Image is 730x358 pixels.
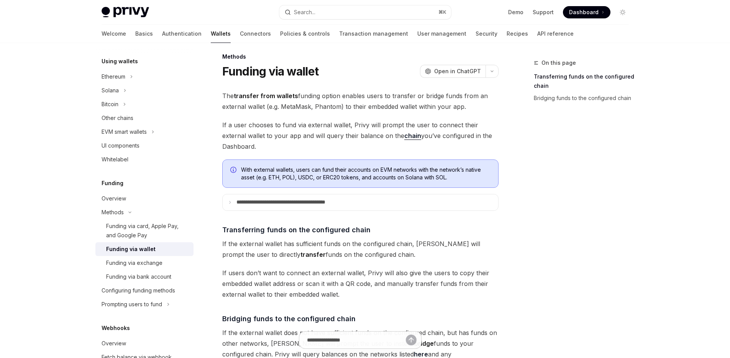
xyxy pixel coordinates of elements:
[222,90,499,112] span: The funding option enables users to transfer or bridge funds from an external wallet (e.g. MetaMa...
[222,120,499,152] span: If a user chooses to fund via external wallet, Privy will prompt the user to connect their extern...
[102,100,118,109] div: Bitcoin
[102,208,124,217] div: Methods
[240,25,271,43] a: Connectors
[222,64,319,78] h1: Funding via wallet
[569,8,599,16] span: Dashboard
[95,297,194,311] button: Toggle Prompting users to fund section
[222,225,371,235] span: Transferring funds on the configured chain
[417,25,466,43] a: User management
[95,125,194,139] button: Toggle EVM smart wallets section
[300,251,326,258] strong: transfer
[95,139,194,153] a: UI components
[241,166,490,181] span: With external wallets, users can fund their accounts on EVM networks with the network’s native as...
[102,339,126,348] div: Overview
[102,7,149,18] img: light logo
[95,242,194,256] a: Funding via wallet
[617,6,629,18] button: Toggle dark mode
[533,8,554,16] a: Support
[102,179,123,188] h5: Funding
[135,25,153,43] a: Basics
[307,332,406,348] input: Ask a question...
[102,113,133,123] div: Other chains
[279,5,451,19] button: Open search
[222,268,499,300] span: If users don’t want to connect an external wallet, Privy will also give the users to copy their e...
[102,155,128,164] div: Whitelabel
[95,192,194,205] a: Overview
[102,300,162,309] div: Prompting users to fund
[222,238,499,260] span: If the external wallet has sufficient funds on the configured chain, [PERSON_NAME] will prompt th...
[106,258,162,268] div: Funding via exchange
[102,324,130,333] h5: Webhooks
[95,84,194,97] button: Toggle Solana section
[420,65,486,78] button: Open in ChatGPT
[230,167,238,174] svg: Info
[95,153,194,166] a: Whitelabel
[294,8,315,17] div: Search...
[102,127,147,136] div: EVM smart wallets
[95,270,194,284] a: Funding via bank account
[508,8,523,16] a: Demo
[106,222,189,240] div: Funding via card, Apple Pay, and Google Pay
[563,6,610,18] a: Dashboard
[95,256,194,270] a: Funding via exchange
[102,141,139,150] div: UI components
[95,111,194,125] a: Other chains
[95,97,194,111] button: Toggle Bitcoin section
[476,25,497,43] a: Security
[102,57,138,66] h5: Using wallets
[162,25,202,43] a: Authentication
[106,272,171,281] div: Funding via bank account
[507,25,528,43] a: Recipes
[102,194,126,203] div: Overview
[95,219,194,242] a: Funding via card, Apple Pay, and Google Pay
[537,25,574,43] a: API reference
[95,70,194,84] button: Toggle Ethereum section
[438,9,446,15] span: ⌘ K
[404,132,421,140] a: chain
[280,25,330,43] a: Policies & controls
[102,286,175,295] div: Configuring funding methods
[339,25,408,43] a: Transaction management
[106,245,156,254] div: Funding via wallet
[534,92,635,104] a: Bridging funds to the configured chain
[222,53,499,61] div: Methods
[534,71,635,92] a: Transferring funds on the configured chain
[102,25,126,43] a: Welcome
[434,67,481,75] span: Open in ChatGPT
[211,25,231,43] a: Wallets
[541,58,576,67] span: On this page
[234,92,298,100] strong: transfer from wallets
[102,72,125,81] div: Ethereum
[102,86,119,95] div: Solana
[95,337,194,350] a: Overview
[95,205,194,219] button: Toggle Methods section
[222,314,356,324] span: Bridging funds to the configured chain
[406,335,417,345] button: Send message
[95,284,194,297] a: Configuring funding methods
